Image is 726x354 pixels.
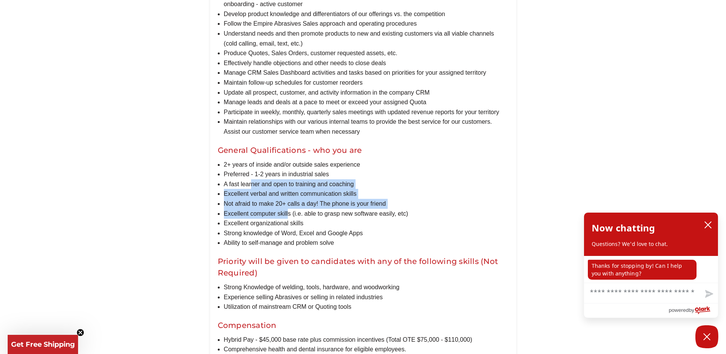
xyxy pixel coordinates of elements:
div: chat [584,256,718,283]
li: Produce Quotes, Sales Orders, customer requested assets, etc. [224,48,509,58]
li: Understand needs and then promote products to new and existing customers via all viable channels ... [224,29,509,48]
li: Follow the Empire Abrasives Sales approach and operating procedures [224,19,509,29]
li: Manage leads and deals at a pace to meet or exceed your assigned Quota [224,97,509,107]
li: Hybrid Pay - $45,000 base rate plus commission incentives (Total OTE $75,000 - $110,000) [224,335,509,345]
span: Get Free Shipping [11,340,75,349]
li: Ability to self-manage and problem solve [224,238,509,248]
li: Participate in weekly, monthly, quarterly sales meetings with updated revenue reports for your te... [224,107,509,117]
h2: Compensation [218,320,509,331]
p: Thanks for stopping by! Can I help you with anything? [588,260,697,280]
li: Excellent organizational skills [224,218,509,228]
li: Develop product knowledge and differentiators of our offerings vs. the competition [224,9,509,19]
span: powered [669,305,688,315]
p: Questions? We'd love to chat. [592,240,710,248]
li: Manage CRM Sales Dashboard activities and tasks based on priorities for your assigned territory [224,68,509,78]
li: Preferred - 1-2 years in industrial sales [224,169,509,179]
li: 2+ years of inside and/or outside sales experience [224,160,509,170]
li: Utilization of mainstream CRM or Quoting tools [224,302,509,312]
button: Close Chatbox [695,325,718,348]
li: Maintain relationships with our various internal teams to provide the best service for our custom... [224,117,509,136]
li: Update all prospect, customer, and activity information in the company CRM [224,88,509,98]
li: Effectively handle objections and other needs to close deals [224,58,509,68]
h2: General Qualifications - who you are [218,144,509,156]
li: Strong knowledge of Word, Excel and Google Apps [224,228,509,238]
button: close chatbox [702,219,714,231]
li: Strong Knowledge of welding, tools, hardware, and woodworking [224,282,509,292]
h2: Priority will be given to candidates with any of the following skills (Not Required) [218,256,509,279]
li: Excellent verbal and written communication skills [224,189,509,199]
li: Experience selling Abrasives or selling in related industries [224,292,509,302]
li: A fast learner and open to training and coaching [224,179,509,189]
button: Close teaser [77,329,84,336]
span: by [689,305,694,315]
a: Powered by Olark [669,303,718,318]
li: Not afraid to make 20+ calls a day! The phone is your friend [224,199,509,209]
div: Get Free ShippingClose teaser [8,335,78,354]
li: Maintain follow-up schedules for customer reorders [224,78,509,88]
h2: Now chatting [592,220,655,236]
li: Excellent computer skills (i.e. able to grasp new software easily, etc) [224,209,509,219]
button: Send message [699,285,718,303]
div: olark chatbox [584,212,718,318]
